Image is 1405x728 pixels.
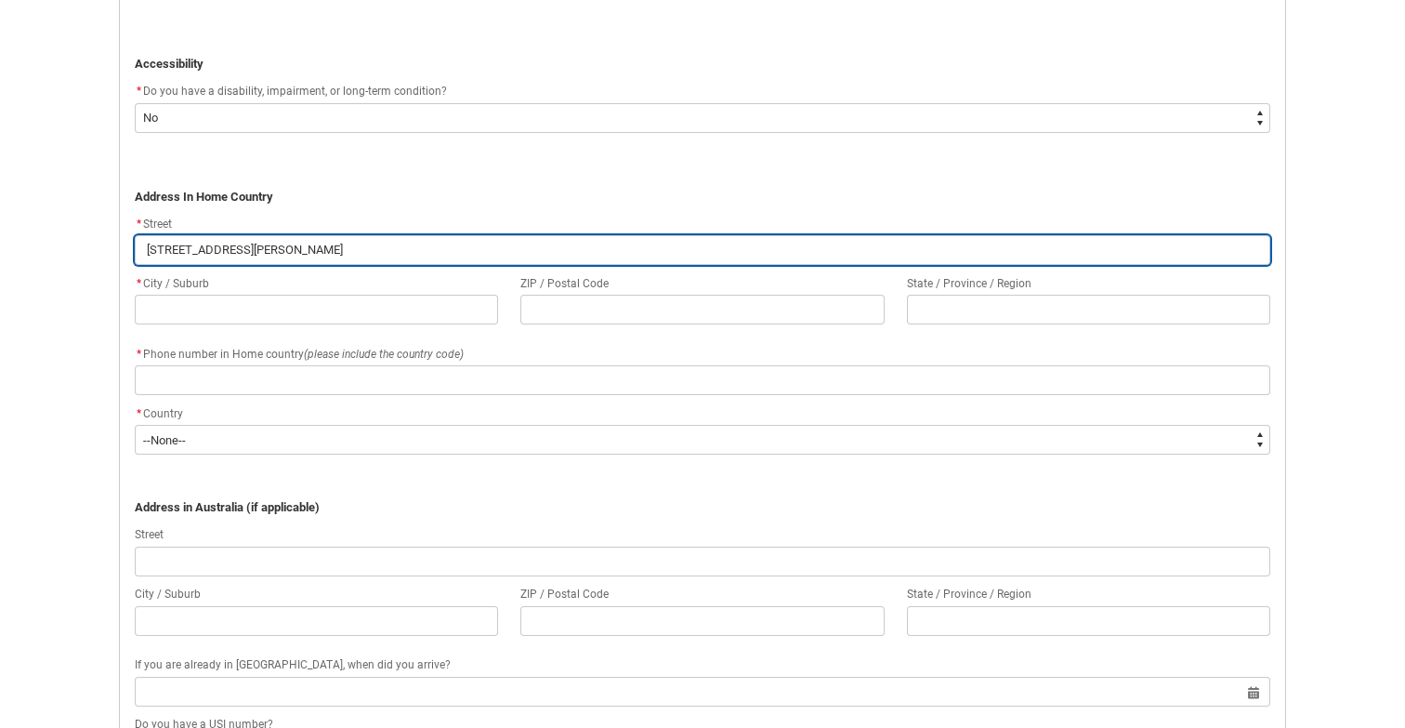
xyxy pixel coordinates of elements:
[137,407,141,420] abbr: required
[135,588,201,601] span: City / Suburb
[520,277,609,290] span: ZIP / Postal Code
[135,57,204,71] strong: Accessibility
[143,407,183,420] span: Country
[135,658,451,671] span: If you are already in [GEOGRAPHIC_DATA], when did you arrive?
[907,277,1031,290] span: State / Province / Region
[143,85,447,98] span: Do you have a disability, impairment, or long-term condition?
[137,85,141,98] abbr: required
[135,190,273,204] strong: Address In Home Country
[135,218,172,231] span: Street
[135,528,164,541] span: Street
[137,277,141,290] abbr: required
[135,348,464,361] span: Phone number in Home country
[907,588,1031,601] span: State / Province / Region
[304,348,464,361] em: (please include the country code)
[135,277,209,290] span: City / Suburb
[137,348,141,361] abbr: required
[135,500,320,514] strong: Address in Australia (if applicable)
[520,588,609,601] span: ZIP / Postal Code
[137,218,141,231] abbr: required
